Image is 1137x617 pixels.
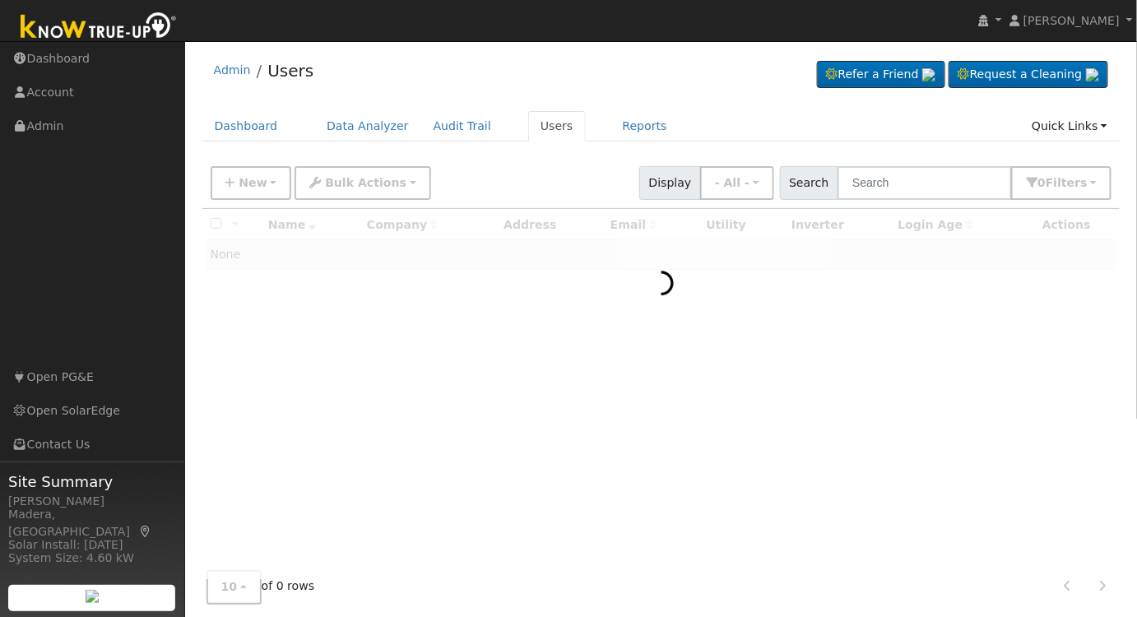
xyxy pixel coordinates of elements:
span: Bulk Actions [325,176,406,189]
a: Refer a Friend [817,61,945,89]
a: Audit Trail [421,111,504,141]
div: Madera, [GEOGRAPHIC_DATA] [8,506,176,540]
div: Solar Install: [DATE] [8,536,176,554]
span: s [1080,176,1087,189]
a: Data Analyzer [314,111,421,141]
span: of 0 rows [207,571,315,605]
a: Users [528,111,586,141]
span: Filter [1046,176,1088,189]
button: Bulk Actions [295,166,430,200]
a: Quick Links [1019,111,1120,141]
a: Users [267,61,313,81]
span: [PERSON_NAME] [1023,14,1120,27]
button: - All - [700,166,774,200]
img: retrieve [1086,68,1099,81]
span: New [239,176,267,189]
img: Know True-Up [12,9,185,46]
a: Map [138,525,153,538]
img: retrieve [86,590,99,603]
span: Display [639,166,701,200]
a: Dashboard [202,111,290,141]
a: Admin [214,63,251,77]
button: 0Filters [1011,166,1111,200]
a: Reports [610,111,680,141]
input: Search [838,166,1012,200]
button: 10 [207,571,262,605]
button: New [211,166,292,200]
img: retrieve [922,68,935,81]
span: Search [780,166,838,200]
a: Request a Cleaning [949,61,1108,89]
span: Site Summary [8,471,176,493]
div: [PERSON_NAME] [8,493,176,510]
span: 10 [221,581,238,594]
div: System Size: 4.60 kW [8,550,176,567]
